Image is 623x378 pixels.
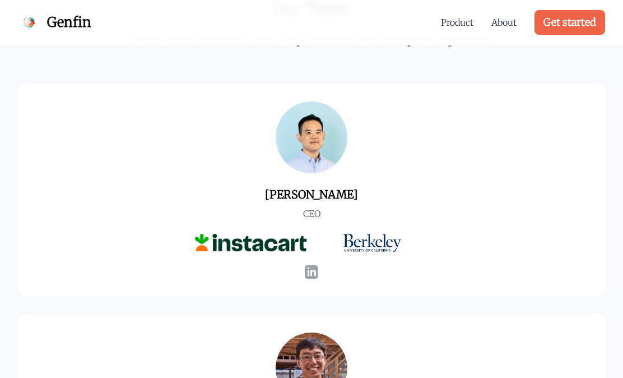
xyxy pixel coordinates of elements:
[18,11,40,34] img: Genfin Logo
[195,187,428,202] h3: [PERSON_NAME]
[534,10,605,35] a: Get started
[195,207,428,220] p: CEO
[195,234,307,252] img: Instacart
[491,16,517,29] a: About
[343,234,402,252] img: UC Berkeley
[18,11,91,34] a: Genfin
[441,16,473,29] a: Product
[47,13,91,31] span: Genfin
[276,102,347,173] img: Shane Wey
